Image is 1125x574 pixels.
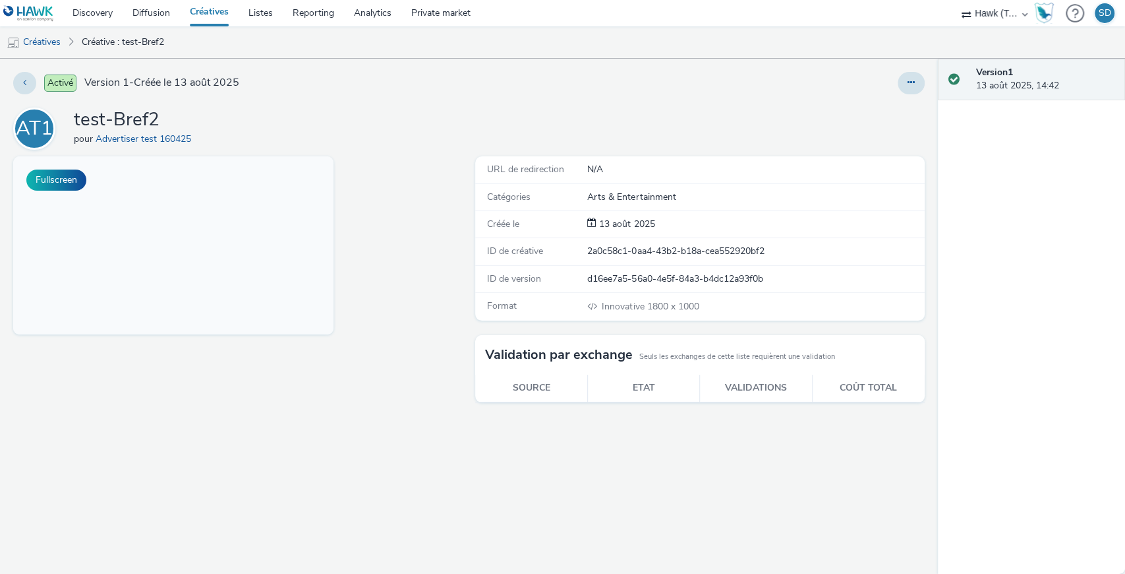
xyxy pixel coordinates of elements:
a: Advertiser test 160425 [96,133,196,145]
div: 13 août 2025, 14:42 [976,66,1114,93]
div: Création 13 août 2025, 14:42 [596,218,654,231]
th: Etat [588,375,700,402]
span: Version 1 - Créée le 13 août 2025 [84,75,239,90]
div: d16ee7a5-56a0-4e5f-84a3-b4dc12a93f0b [587,272,923,286]
div: SD [1099,3,1111,23]
th: Coût total [812,375,924,402]
img: undefined Logo [3,5,54,22]
img: mobile [7,36,20,49]
small: Seuls les exchanges de cette liste requièrent une validation [639,352,835,362]
strong: Version 1 [976,66,1013,79]
img: Hawk Academy [1034,3,1054,24]
span: Format [487,300,517,312]
span: ID de créative [487,245,543,257]
div: 2a0c58c1-0aa4-43b2-b18a-cea552920bf2 [587,245,923,258]
span: ID de version [487,272,541,285]
h3: Validation par exchange [485,345,633,365]
a: Hawk Academy [1034,3,1059,24]
span: 13 août 2025 [596,218,654,230]
h1: test-Bref2 [74,108,196,133]
th: Validations [700,375,812,402]
a: Créative : test-Bref2 [75,26,171,58]
span: 1800 x 1000 [600,300,699,313]
span: Catégories [487,191,531,203]
div: Arts & Entertainment [587,191,923,204]
span: Innovative [602,300,647,313]
a: AT1 [13,122,61,135]
div: AT1 [16,110,53,147]
th: Source [475,375,587,402]
span: URL de redirection [487,163,564,175]
span: N/A [587,163,603,175]
span: Créée le [487,218,519,230]
span: Activé [44,75,76,92]
span: pour [74,133,96,145]
button: Fullscreen [26,170,86,191]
